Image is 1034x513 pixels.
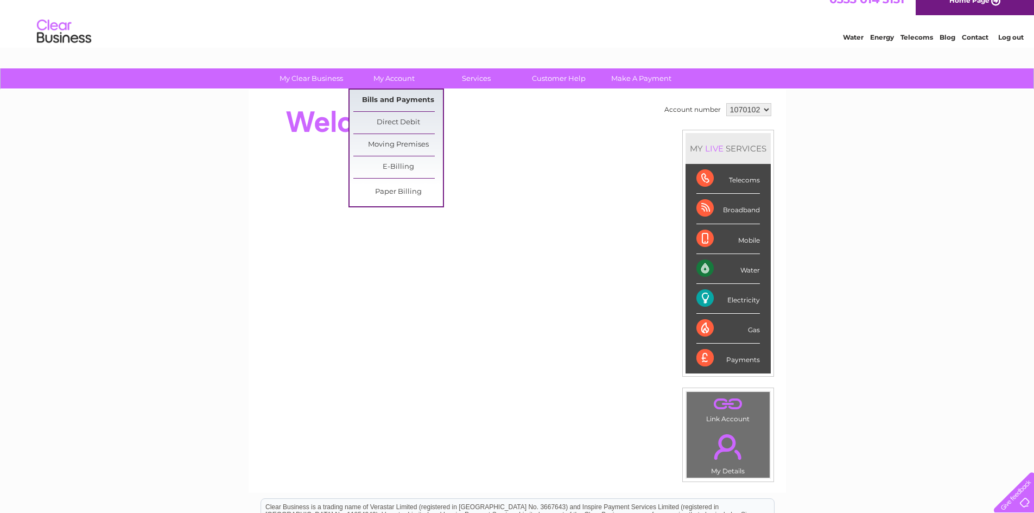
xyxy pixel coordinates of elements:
a: Blog [940,46,955,54]
a: . [689,428,767,466]
a: Moving Premises [353,134,443,156]
img: logo.png [36,28,92,61]
a: My Clear Business [267,68,356,88]
div: Mobile [696,224,760,254]
a: Paper Billing [353,181,443,203]
a: Telecoms [900,46,933,54]
a: Log out [998,46,1024,54]
td: Link Account [686,391,770,426]
div: Electricity [696,284,760,314]
div: Telecoms [696,164,760,194]
div: Payments [696,344,760,373]
a: Energy [870,46,894,54]
a: My Account [349,68,439,88]
div: Gas [696,314,760,344]
a: Direct Debit [353,112,443,134]
div: LIVE [703,143,726,154]
a: . [689,395,767,414]
div: Broadband [696,194,760,224]
div: Clear Business is a trading name of Verastar Limited (registered in [GEOGRAPHIC_DATA] No. 3667643... [261,6,774,53]
a: Services [432,68,521,88]
td: My Details [686,425,770,478]
div: Water [696,254,760,284]
a: Contact [962,46,988,54]
a: Water [843,46,864,54]
a: E-Billing [353,156,443,178]
a: Bills and Payments [353,90,443,111]
div: MY SERVICES [686,133,771,164]
a: Make A Payment [597,68,686,88]
td: Account number [662,100,724,119]
a: 0333 014 3131 [829,5,904,19]
a: Customer Help [514,68,604,88]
